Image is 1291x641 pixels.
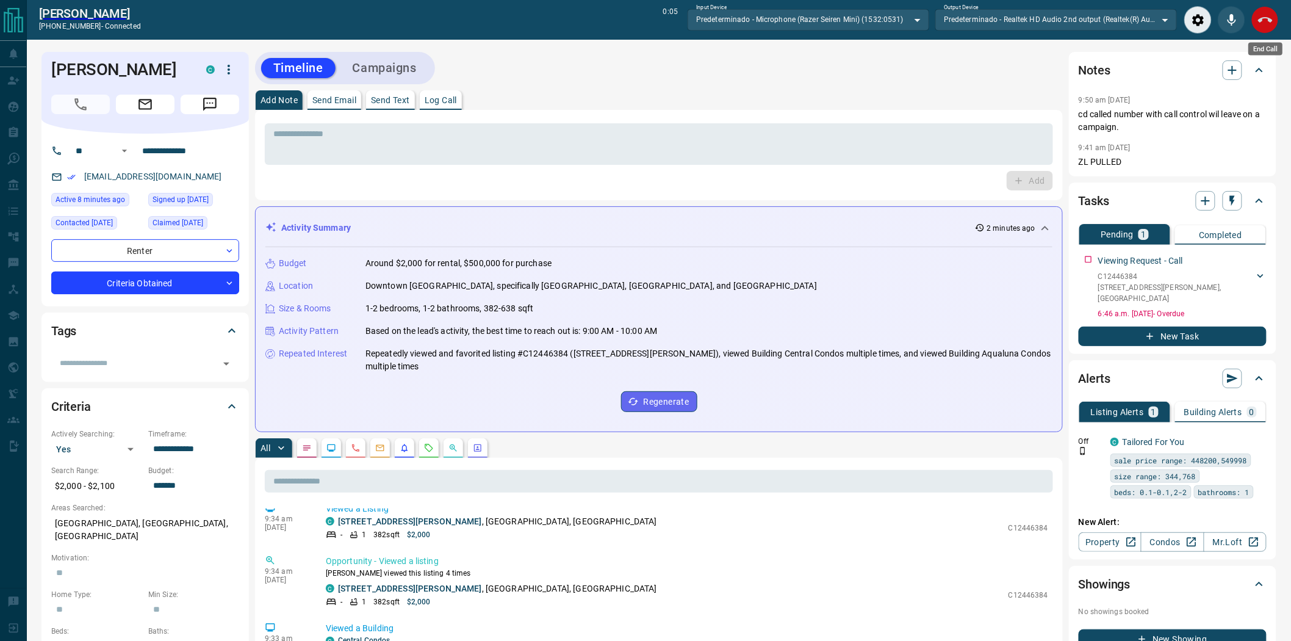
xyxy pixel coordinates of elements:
[51,95,110,114] span: Call
[1079,436,1103,447] p: Off
[56,217,113,229] span: Contacted [DATE]
[279,325,339,338] p: Activity Pattern
[338,516,482,526] a: [STREET_ADDRESS][PERSON_NAME]
[365,302,533,315] p: 1-2 bedrooms, 1-2 bathrooms, 382-638 sqft
[51,513,239,546] p: [GEOGRAPHIC_DATA], [GEOGRAPHIC_DATA], [GEOGRAPHIC_DATA]
[148,216,239,233] div: Thu Jul 31 2025
[265,523,307,532] p: [DATE]
[51,465,142,476] p: Search Range:
[1184,408,1242,416] p: Building Alerts
[1009,590,1048,601] p: C12446384
[1098,269,1267,306] div: C12446384[STREET_ADDRESS][PERSON_NAME],[GEOGRAPHIC_DATA]
[51,626,142,637] p: Beds:
[407,529,431,540] p: $2,000
[1098,255,1183,267] p: Viewing Request - Call
[51,502,239,513] p: Areas Searched:
[340,596,342,607] p: -
[326,502,1048,515] p: Viewed a Listing
[371,96,410,104] p: Send Text
[1091,408,1144,416] p: Listing Alerts
[473,443,483,453] svg: Agent Actions
[987,223,1035,234] p: 2 minutes ago
[326,622,1048,635] p: Viewed a Building
[1218,6,1245,34] div: Mute
[302,443,312,453] svg: Notes
[338,515,657,528] p: , [GEOGRAPHIC_DATA], [GEOGRAPHIC_DATA]
[1079,186,1267,215] div: Tasks
[326,517,334,526] div: condos.ca
[326,443,336,453] svg: Lead Browsing Activity
[935,9,1177,30] div: Predeterminado - Realtek HD Audio 2nd output (Realtek(R) Audio)
[1079,143,1131,152] p: 9:41 am [DATE]
[265,515,307,523] p: 9:34 am
[1079,570,1267,599] div: Showings
[148,193,239,210] div: Thu Jul 31 2025
[51,429,142,440] p: Actively Searching:
[153,217,203,229] span: Claimed [DATE]
[365,325,657,338] p: Based on the lead's activity, the best time to reach out is: 9:00 AM - 10:00 AM
[117,143,132,158] button: Open
[373,596,400,607] p: 382 sqft
[326,584,334,593] div: condos.ca
[148,626,239,637] p: Baths:
[351,443,361,453] svg: Calls
[326,568,1048,579] p: [PERSON_NAME] viewed this listing 4 times
[218,355,235,372] button: Open
[206,65,215,74] div: condos.ca
[1251,6,1279,34] div: End Call
[51,397,91,416] h2: Criteria
[1250,408,1254,416] p: 0
[1079,447,1087,455] svg: Push Notification Only
[51,316,239,346] div: Tags
[362,529,366,540] p: 1
[621,391,697,412] button: Regenerate
[1110,438,1119,446] div: condos.ca
[1079,191,1109,211] h2: Tasks
[688,9,929,30] div: Predeterminado - Microphone (Razer Seiren Mini) (1532:0531)
[1079,606,1267,617] p: No showings booked
[279,347,347,360] p: Repeated Interest
[340,58,429,78] button: Campaigns
[1079,327,1267,346] button: New Task
[51,216,142,233] div: Thu Jul 31 2025
[1141,230,1146,239] p: 1
[1199,231,1242,239] p: Completed
[1198,486,1250,498] span: bathrooms: 1
[1115,454,1247,466] span: sale price range: 448200,549998
[1184,6,1212,34] div: Audio Settings
[1098,282,1254,304] p: [STREET_ADDRESS][PERSON_NAME] , [GEOGRAPHIC_DATA]
[400,443,409,453] svg: Listing Alerts
[365,347,1052,373] p: Repeatedly viewed and favorited listing #C12446384 ([STREET_ADDRESS][PERSON_NAME]), viewed Buildi...
[1141,532,1204,552] a: Condos
[1079,56,1267,85] div: Notes
[1151,408,1156,416] p: 1
[362,596,366,607] p: 1
[56,194,125,206] span: Active 8 minutes ago
[1204,532,1267,552] a: Mr.Loft
[153,194,209,206] span: Signed up [DATE]
[1248,43,1282,56] div: End Call
[1079,369,1110,388] h2: Alerts
[51,392,239,421] div: Criteria
[1123,437,1185,447] a: Tailored For You
[105,22,141,31] span: connected
[51,60,188,79] h1: [PERSON_NAME]
[696,4,727,12] label: Input Device
[51,589,142,600] p: Home Type:
[279,302,331,315] p: Size & Rooms
[84,172,222,181] a: [EMAIL_ADDRESS][DOMAIN_NAME]
[39,21,141,32] p: [PHONE_NUMBER] -
[373,529,400,540] p: 382 sqft
[265,567,307,576] p: 9:34 am
[67,173,76,181] svg: Email Verified
[261,58,336,78] button: Timeline
[51,239,239,262] div: Renter
[338,584,482,593] a: [STREET_ADDRESS][PERSON_NAME]
[1079,60,1110,80] h2: Notes
[1079,96,1131,104] p: 9:50 am [DATE]
[312,96,356,104] p: Send Email
[281,222,351,234] p: Activity Summary
[424,443,434,453] svg: Requests
[181,95,239,114] span: Message
[261,96,298,104] p: Add Note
